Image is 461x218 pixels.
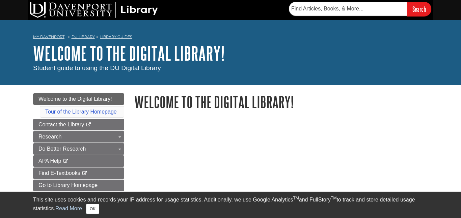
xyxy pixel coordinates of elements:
[72,34,95,39] a: DU Library
[33,93,124,105] a: Welcome to the Digital Library!
[134,93,428,111] h1: Welcome to the Digital Library!
[33,32,428,43] nav: breadcrumb
[33,119,124,130] a: Contact the Library
[38,134,61,139] span: Research
[331,196,336,200] sup: TM
[100,34,132,39] a: Library Guides
[38,182,98,188] span: Go to Library Homepage
[86,204,99,214] button: Close
[38,146,86,152] span: Do Better Research
[407,2,431,16] input: Search
[45,109,117,115] a: Tour of the Library Homepage
[289,2,407,16] input: Find Articles, Books, & More...
[33,131,124,143] a: Research
[38,96,112,102] span: Welcome to the Digital Library!
[293,196,299,200] sup: TM
[33,34,64,40] a: My Davenport
[33,64,161,71] span: Student guide to using the DU Digital Library
[33,180,124,191] a: Go to Library Homepage
[33,167,124,179] a: Find E-Textbooks
[289,2,431,16] form: Searches DU Library's articles, books, and more
[55,206,82,211] a: Read More
[38,158,61,164] span: APA Help
[38,122,84,127] span: Contact the Library
[63,159,69,163] i: This link opens in a new window
[82,171,87,176] i: This link opens in a new window
[33,155,124,167] a: APA Help
[38,170,80,176] span: Find E-Textbooks
[86,123,91,127] i: This link opens in a new window
[33,196,428,214] div: This site uses cookies and records your IP address for usage statistics. Additionally, we use Goo...
[30,2,158,18] img: DU Library
[33,143,124,155] a: Do Better Research
[33,43,225,64] a: Welcome to the Digital Library!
